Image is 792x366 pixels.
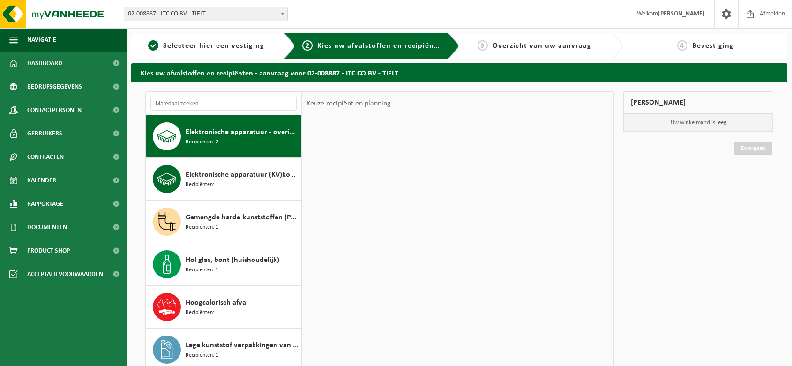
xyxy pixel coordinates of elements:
span: Hoogcalorisch afval [186,297,248,308]
span: Recipiënten: 1 [186,308,218,317]
span: Product Shop [27,239,70,262]
span: Contactpersonen [27,98,82,122]
span: Elektronische apparatuur (KV)koelvries, industrieel [186,169,299,180]
button: Gemengde harde kunststoffen (PE, PP en PVC), recycleerbaar (industrieel) Recipiënten: 1 [146,201,301,243]
span: Bedrijfsgegevens [27,75,82,98]
p: Uw winkelmand is leeg [624,114,773,132]
span: Recipiënten: 2 [186,138,218,147]
span: Kalender [27,169,56,192]
span: Elektronische apparatuur - overige (OVE) [186,127,299,138]
span: Contracten [27,145,64,169]
div: Keuze recipiënt en planning [302,92,396,115]
span: Bevestiging [692,42,734,50]
span: Recipiënten: 1 [186,266,218,275]
span: Rapportage [27,192,63,216]
span: Gebruikers [27,122,62,145]
span: 1 [148,40,158,51]
span: Recipiënten: 1 [186,351,218,360]
span: Lege kunststof verpakkingen van gevaarlijke stoffen [186,340,299,351]
button: Hoogcalorisch afval Recipiënten: 1 [146,286,301,329]
span: 3 [478,40,488,51]
span: Recipiënten: 1 [186,180,218,189]
span: 4 [677,40,687,51]
button: Elektronische apparatuur (KV)koelvries, industrieel Recipiënten: 1 [146,158,301,201]
a: Doorgaan [734,142,772,155]
span: Dashboard [27,52,62,75]
span: Navigatie [27,28,56,52]
span: Recipiënten: 1 [186,223,218,232]
span: Hol glas, bont (huishoudelijk) [186,254,279,266]
span: 2 [302,40,313,51]
span: 02-008887 - ITC CO BV - TIELT [124,7,287,21]
span: Gemengde harde kunststoffen (PE, PP en PVC), recycleerbaar (industrieel) [186,212,299,223]
input: Materiaal zoeken [150,97,297,111]
a: 1Selecteer hier een vestiging [136,40,276,52]
span: Documenten [27,216,67,239]
span: Acceptatievoorwaarden [27,262,103,286]
div: [PERSON_NAME] [623,91,773,114]
span: Selecteer hier een vestiging [163,42,264,50]
h2: Kies uw afvalstoffen en recipiënten - aanvraag voor 02-008887 - ITC CO BV - TIELT [131,63,787,82]
button: Hol glas, bont (huishoudelijk) Recipiënten: 1 [146,243,301,286]
span: 02-008887 - ITC CO BV - TIELT [124,7,288,21]
iframe: chat widget [5,345,157,366]
button: Elektronische apparatuur - overige (OVE) Recipiënten: 2 [146,115,301,158]
span: Overzicht van uw aanvraag [493,42,591,50]
strong: [PERSON_NAME] [658,10,705,17]
span: Kies uw afvalstoffen en recipiënten [317,42,446,50]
